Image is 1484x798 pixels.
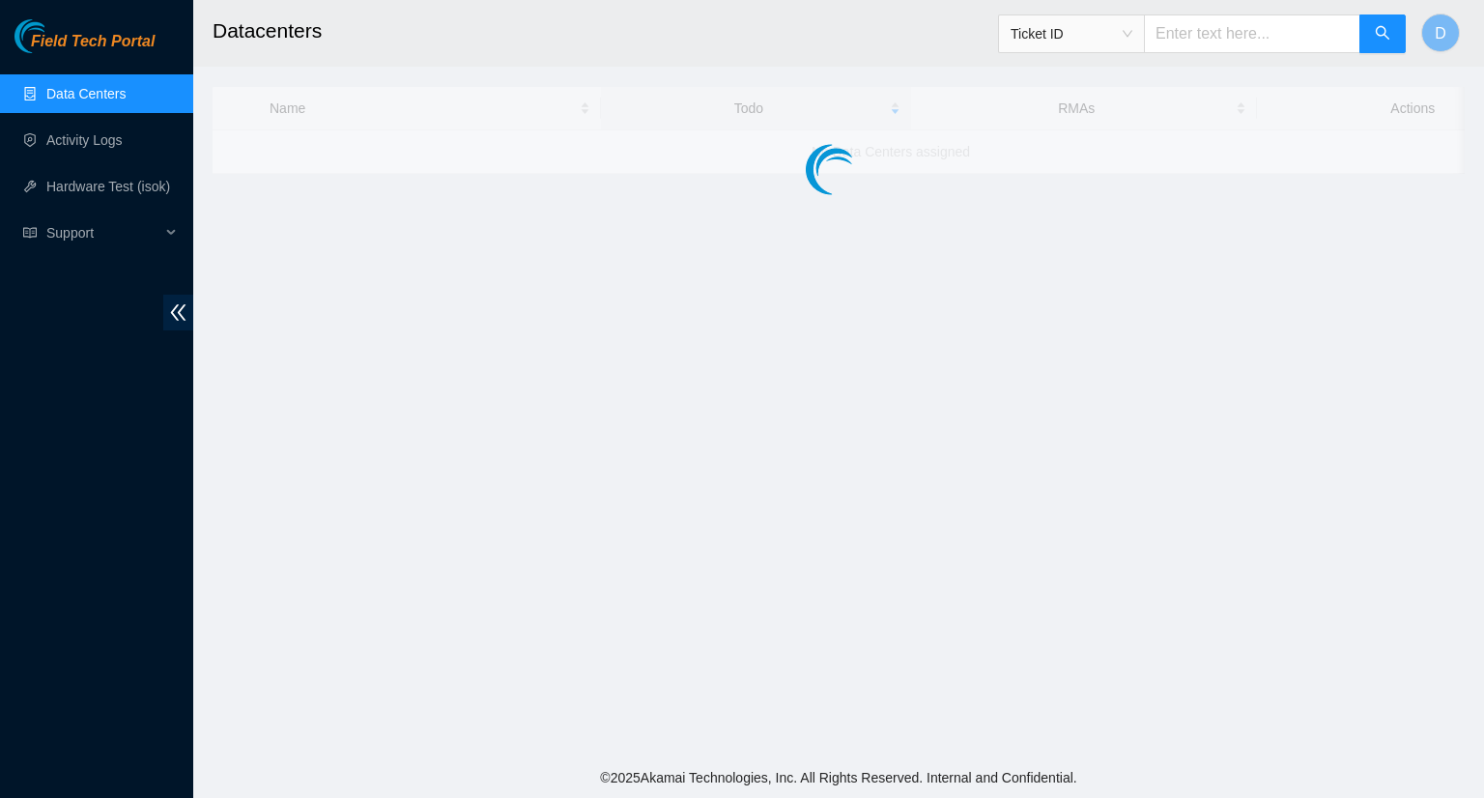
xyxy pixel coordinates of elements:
span: Field Tech Portal [31,33,155,51]
span: D [1435,21,1446,45]
footer: © 2025 Akamai Technologies, Inc. All Rights Reserved. Internal and Confidential. [193,757,1484,798]
img: Akamai Technologies [14,19,98,53]
a: Akamai TechnologiesField Tech Portal [14,35,155,60]
input: Enter text here... [1144,14,1360,53]
span: Support [46,214,160,252]
a: Activity Logs [46,132,123,148]
span: double-left [163,295,193,330]
span: search [1375,25,1390,43]
span: read [23,226,37,240]
a: Hardware Test (isok) [46,179,170,194]
button: D [1421,14,1460,52]
button: search [1359,14,1406,53]
a: Data Centers [46,86,126,101]
span: Ticket ID [1011,19,1132,48]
